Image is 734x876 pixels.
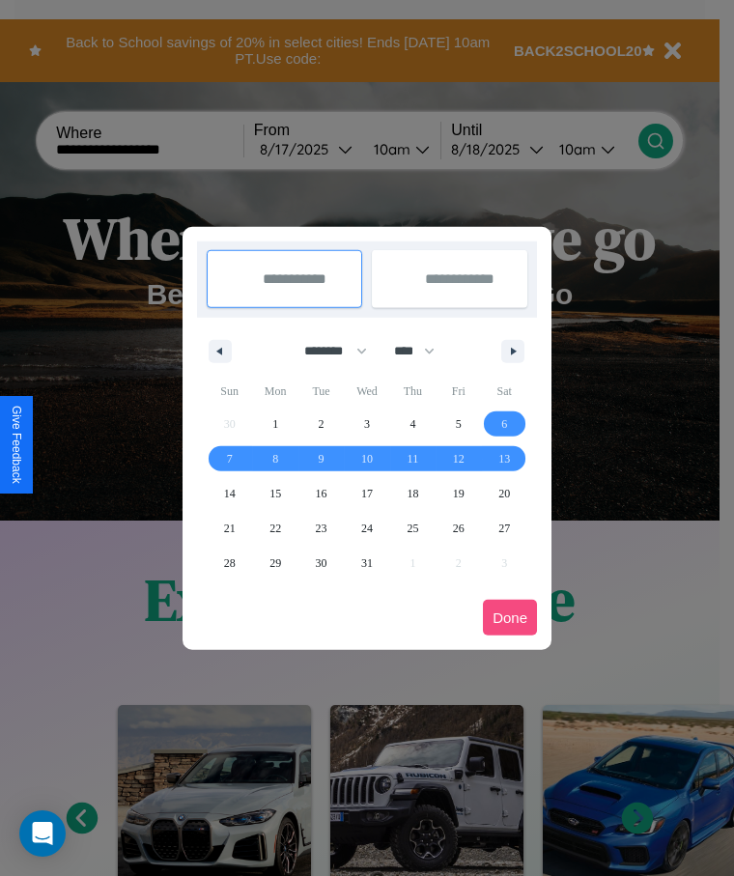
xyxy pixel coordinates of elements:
[364,407,370,441] span: 3
[498,441,510,476] span: 13
[407,476,418,511] span: 18
[436,476,481,511] button: 19
[207,441,252,476] button: 7
[224,511,236,546] span: 21
[501,407,507,441] span: 6
[344,546,389,580] button: 31
[482,407,527,441] button: 6
[436,511,481,546] button: 26
[390,407,436,441] button: 4
[207,376,252,407] span: Sun
[298,441,344,476] button: 9
[252,441,297,476] button: 8
[408,441,419,476] span: 11
[407,511,418,546] span: 25
[482,376,527,407] span: Sat
[269,546,281,580] span: 29
[344,476,389,511] button: 17
[252,376,297,407] span: Mon
[409,407,415,441] span: 4
[483,600,537,636] button: Done
[298,376,344,407] span: Tue
[390,511,436,546] button: 25
[453,511,465,546] span: 26
[436,376,481,407] span: Fri
[252,511,297,546] button: 22
[482,511,527,546] button: 27
[482,441,527,476] button: 13
[272,441,278,476] span: 8
[361,441,373,476] span: 10
[361,511,373,546] span: 24
[344,407,389,441] button: 3
[344,511,389,546] button: 24
[319,407,325,441] span: 2
[207,511,252,546] button: 21
[456,407,462,441] span: 5
[224,476,236,511] span: 14
[436,407,481,441] button: 5
[498,511,510,546] span: 27
[10,406,23,484] div: Give Feedback
[344,376,389,407] span: Wed
[361,476,373,511] span: 17
[269,476,281,511] span: 15
[252,546,297,580] button: 29
[319,441,325,476] span: 9
[224,546,236,580] span: 28
[298,476,344,511] button: 16
[298,511,344,546] button: 23
[298,546,344,580] button: 30
[436,441,481,476] button: 12
[361,546,373,580] span: 31
[316,546,327,580] span: 30
[19,810,66,857] div: Open Intercom Messenger
[390,376,436,407] span: Thu
[207,476,252,511] button: 14
[252,407,297,441] button: 1
[207,546,252,580] button: 28
[453,441,465,476] span: 12
[316,511,327,546] span: 23
[498,476,510,511] span: 20
[227,441,233,476] span: 7
[272,407,278,441] span: 1
[453,476,465,511] span: 19
[482,476,527,511] button: 20
[344,441,389,476] button: 10
[298,407,344,441] button: 2
[269,511,281,546] span: 22
[390,441,436,476] button: 11
[252,476,297,511] button: 15
[316,476,327,511] span: 16
[390,476,436,511] button: 18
